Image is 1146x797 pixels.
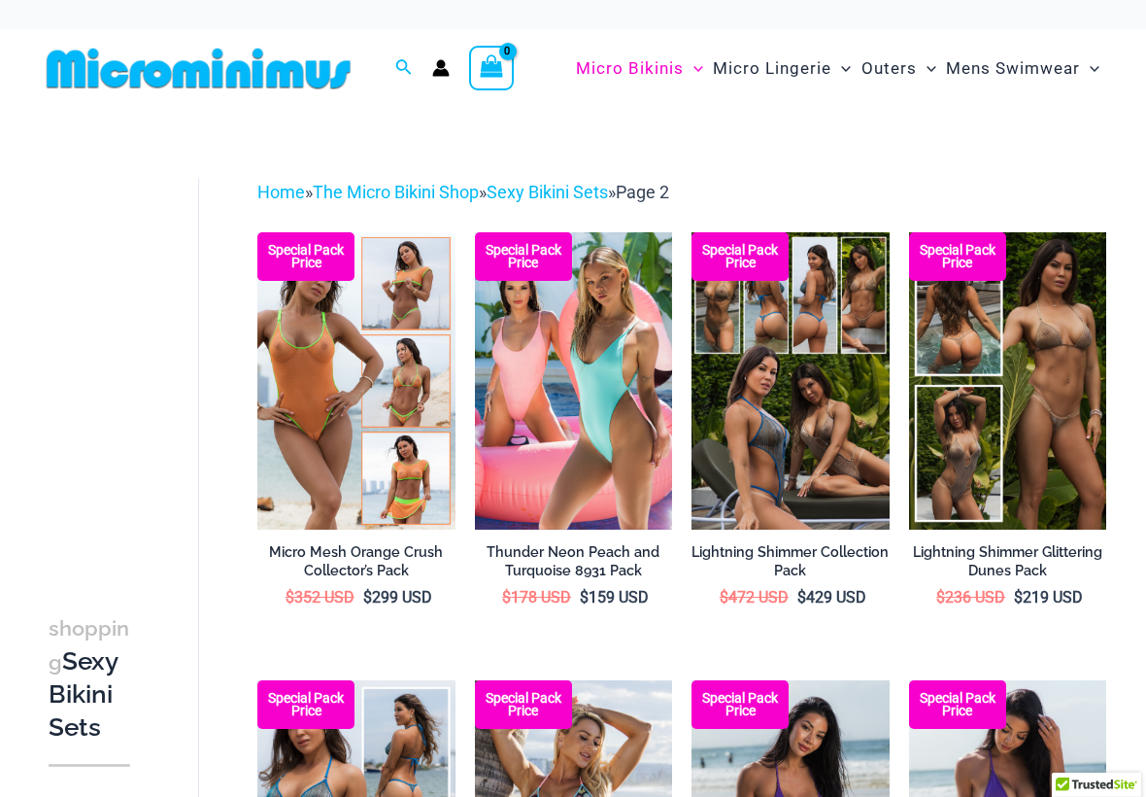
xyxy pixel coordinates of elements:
a: View Shopping Cart, empty [469,46,514,90]
a: Lightning Shimmer Dune Lightning Shimmer Glittering Dunes 317 Tri Top 469 Thong 02Lightning Shimm... [909,232,1107,529]
b: Special Pack Price [257,244,354,269]
a: Account icon link [432,59,450,77]
a: Micro LingerieMenu ToggleMenu Toggle [708,39,856,98]
b: Special Pack Price [909,692,1006,717]
h2: Lightning Shimmer Collection Pack [691,543,890,579]
b: Special Pack Price [691,244,789,269]
a: Lightning Shimmer Glittering Dunes Pack [909,543,1107,587]
h2: Lightning Shimmer Glittering Dunes Pack [909,543,1107,579]
span: $ [720,588,728,606]
bdi: 236 USD [936,588,1005,606]
span: shopping [49,616,129,675]
span: Page 2 [616,182,669,202]
h3: Sexy Bikini Sets [49,611,130,745]
img: MM SHOP LOGO FLAT [39,47,358,90]
a: Thunder Neon Peach and Turquoise 8931 Pack [475,543,673,587]
span: » » » [257,182,669,202]
span: Menu Toggle [1080,44,1099,93]
a: Collectors Pack Orange Micro Mesh Orange Crush 801 One Piece 02Micro Mesh Orange Crush 801 One Pi... [257,232,455,529]
span: $ [363,588,372,606]
span: $ [286,588,294,606]
a: OutersMenu ToggleMenu Toggle [857,39,941,98]
span: $ [502,588,511,606]
bdi: 299 USD [363,588,432,606]
b: Special Pack Price [691,692,789,717]
a: Mens SwimwearMenu ToggleMenu Toggle [941,39,1104,98]
a: Home [257,182,305,202]
a: Sexy Bikini Sets [487,182,608,202]
span: Menu Toggle [684,44,703,93]
span: Mens Swimwear [946,44,1080,93]
b: Special Pack Price [257,692,354,717]
a: Micro BikinisMenu ToggleMenu Toggle [571,39,708,98]
span: $ [1014,588,1023,606]
span: Outers [861,44,917,93]
a: Micro Mesh Orange Crush Collector’s Pack [257,543,455,587]
span: Micro Lingerie [713,44,831,93]
span: Micro Bikinis [576,44,684,93]
a: Lightning Shimmer Collection Lightning Shimmer Ocean Shimmer 317 Tri Top 469 Thong 08Lightning Sh... [691,232,890,529]
span: Menu Toggle [917,44,936,93]
a: The Micro Bikini Shop [313,182,479,202]
img: Lightning Shimmer Collection [691,232,890,529]
bdi: 159 USD [580,588,649,606]
bdi: 352 USD [286,588,354,606]
img: Lightning Shimmer Dune [909,232,1107,529]
span: $ [936,588,945,606]
a: Thunder Pack Thunder Turquoise 8931 One Piece 09v2Thunder Turquoise 8931 One Piece 09v2 [475,232,673,529]
span: $ [580,588,589,606]
img: Collectors Pack Orange [257,232,455,529]
bdi: 472 USD [720,588,789,606]
a: Lightning Shimmer Collection Pack [691,543,890,587]
span: $ [797,588,806,606]
h2: Micro Mesh Orange Crush Collector’s Pack [257,543,455,579]
bdi: 178 USD [502,588,571,606]
bdi: 429 USD [797,588,866,606]
a: Search icon link [395,56,413,81]
b: Special Pack Price [475,244,572,269]
iframe: TrustedSite Certified [49,162,223,551]
b: Special Pack Price [909,244,1006,269]
h2: Thunder Neon Peach and Turquoise 8931 Pack [475,543,673,579]
b: Special Pack Price [475,692,572,717]
span: Menu Toggle [831,44,851,93]
bdi: 219 USD [1014,588,1083,606]
nav: Site Navigation [568,36,1107,101]
img: Thunder Pack [475,232,673,529]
